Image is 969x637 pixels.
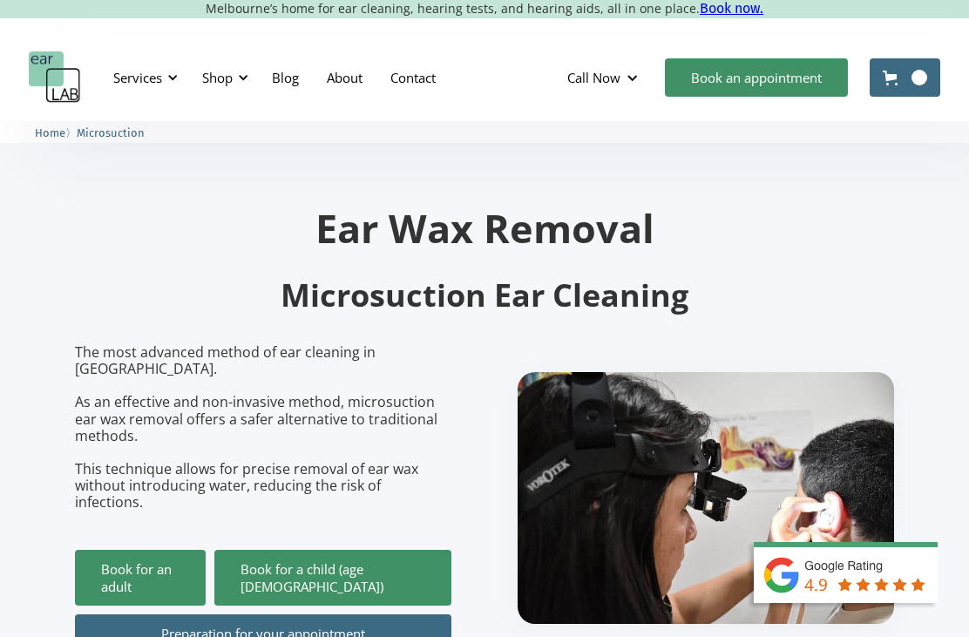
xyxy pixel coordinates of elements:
div: Call Now [567,69,620,86]
h1: Ear Wax Removal [75,208,894,247]
a: Book for an adult [75,550,206,606]
a: Blog [258,52,313,103]
div: Call Now [553,51,656,104]
span: Microsuction [77,126,145,139]
div: Services [103,51,183,104]
li: 〉 [35,124,77,142]
span: Home [35,126,65,139]
h2: Microsuction Ear Cleaning [75,275,894,316]
div: Services [113,69,162,86]
a: Home [35,124,65,140]
a: Book for a child (age [DEMOGRAPHIC_DATA]) [214,550,451,606]
div: Shop [202,69,233,86]
a: Open cart containing items [870,58,940,97]
a: Book an appointment [665,58,848,97]
a: Microsuction [77,124,145,140]
a: home [29,51,81,104]
div: Shop [192,51,254,104]
a: About [313,52,376,103]
p: The most advanced method of ear cleaning in [GEOGRAPHIC_DATA]. As an effective and non-invasive m... [75,344,451,512]
a: Contact [376,52,450,103]
img: boy getting ear checked. [518,372,894,624]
